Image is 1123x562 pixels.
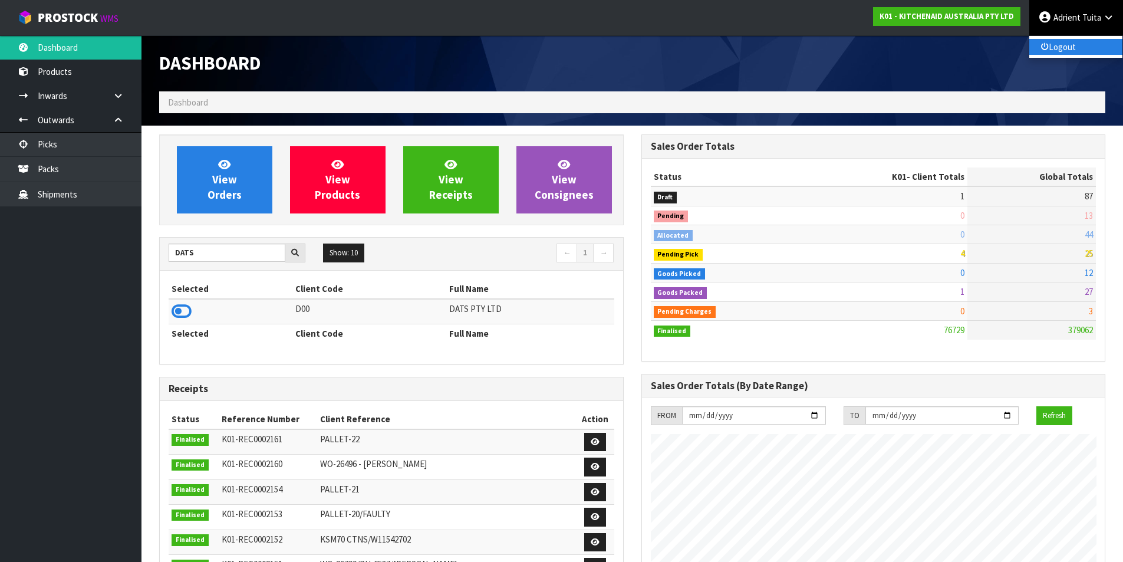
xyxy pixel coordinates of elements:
span: 44 [1085,229,1093,240]
span: 4 [960,248,964,259]
span: Goods Picked [654,268,706,280]
a: ViewProducts [290,146,386,213]
td: DATS PTY LTD [446,299,614,324]
h3: Sales Order Totals [651,141,1096,152]
span: Tuita [1082,12,1101,23]
img: cube-alt.png [18,10,32,25]
span: ProStock [38,10,98,25]
span: 13 [1085,210,1093,221]
span: K01-REC0002161 [222,433,282,445]
span: Finalised [172,434,209,446]
a: ← [556,244,577,262]
span: View Receipts [429,157,473,202]
span: 0 [960,229,964,240]
span: 76729 [944,324,964,336]
span: Finalised [172,534,209,546]
span: Finalised [172,459,209,471]
a: → [593,244,614,262]
th: Selected [169,324,292,343]
button: Show: 10 [323,244,364,262]
span: Pending Pick [654,249,703,261]
a: ViewOrders [177,146,272,213]
td: D00 [292,299,446,324]
span: Allocated [654,230,693,242]
span: WO-26496 - [PERSON_NAME] [320,458,427,469]
th: Client Code [292,280,446,298]
span: K01 [892,171,907,182]
button: Refresh [1036,406,1072,425]
small: WMS [100,13,118,24]
th: Action [576,410,614,429]
span: K01-REC0002160 [222,458,282,469]
span: Pending Charges [654,306,716,318]
th: - Client Totals [798,167,967,186]
th: Selected [169,280,292,298]
span: K01-REC0002154 [222,484,282,495]
a: K01 - KITCHENAID AUSTRALIA PTY LTD [873,7,1020,26]
span: 0 [960,210,964,221]
span: Finalised [172,510,209,521]
span: View Products [315,157,360,202]
span: Adrient [1053,12,1081,23]
span: Dashboard [159,51,261,75]
span: Finalised [654,326,691,337]
span: 379062 [1068,324,1093,336]
strong: K01 - KITCHENAID AUSTRALIA PTY LTD [880,11,1014,21]
th: Status [169,410,219,429]
th: Client Code [292,324,446,343]
span: K01-REC0002153 [222,508,282,520]
span: PALLET-21 [320,484,360,495]
span: 25 [1085,248,1093,259]
span: Finalised [172,484,209,496]
input: Search clients [169,244,285,262]
span: Dashboard [168,97,208,108]
h3: Receipts [169,383,614,395]
h3: Sales Order Totals (By Date Range) [651,380,1096,392]
span: 0 [960,267,964,278]
span: PALLET-22 [320,433,360,445]
a: ViewConsignees [516,146,612,213]
span: 3 [1089,305,1093,317]
div: FROM [651,406,682,425]
span: KSM70 CTNS/W11542702 [320,534,411,545]
div: TO [844,406,865,425]
span: K01-REC0002152 [222,534,282,545]
span: View Consignees [535,157,594,202]
a: Logout [1029,39,1122,55]
span: 0 [960,305,964,317]
th: Global Totals [967,167,1096,186]
th: Full Name [446,280,614,298]
nav: Page navigation [400,244,614,264]
th: Reference Number [219,410,317,429]
span: Goods Packed [654,287,707,299]
th: Client Reference [317,410,576,429]
span: Pending [654,211,689,222]
span: 27 [1085,286,1093,297]
a: ViewReceipts [403,146,499,213]
span: Draft [654,192,677,203]
span: 1 [960,190,964,202]
span: 12 [1085,267,1093,278]
th: Status [651,167,798,186]
span: View Orders [208,157,242,202]
span: PALLET-20/FAULTY [320,508,390,520]
a: 1 [577,244,594,262]
th: Full Name [446,324,614,343]
span: 1 [960,286,964,297]
span: 87 [1085,190,1093,202]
